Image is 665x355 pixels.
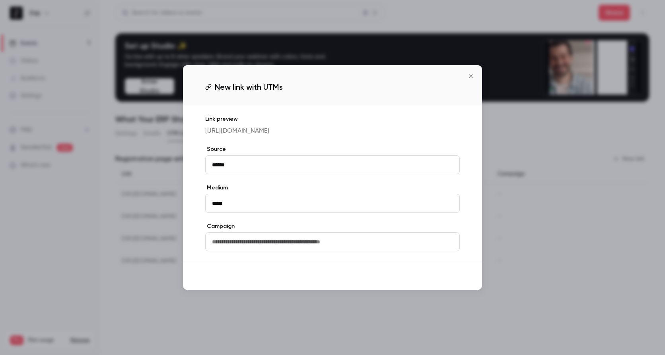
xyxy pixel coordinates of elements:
span: New link with UTMs [215,81,283,93]
label: Medium [205,184,460,192]
button: Close [463,68,479,84]
p: Link preview [205,115,460,123]
button: Save [431,268,460,284]
label: Source [205,145,460,153]
p: [URL][DOMAIN_NAME] [205,126,460,136]
label: Campaign [205,222,460,230]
